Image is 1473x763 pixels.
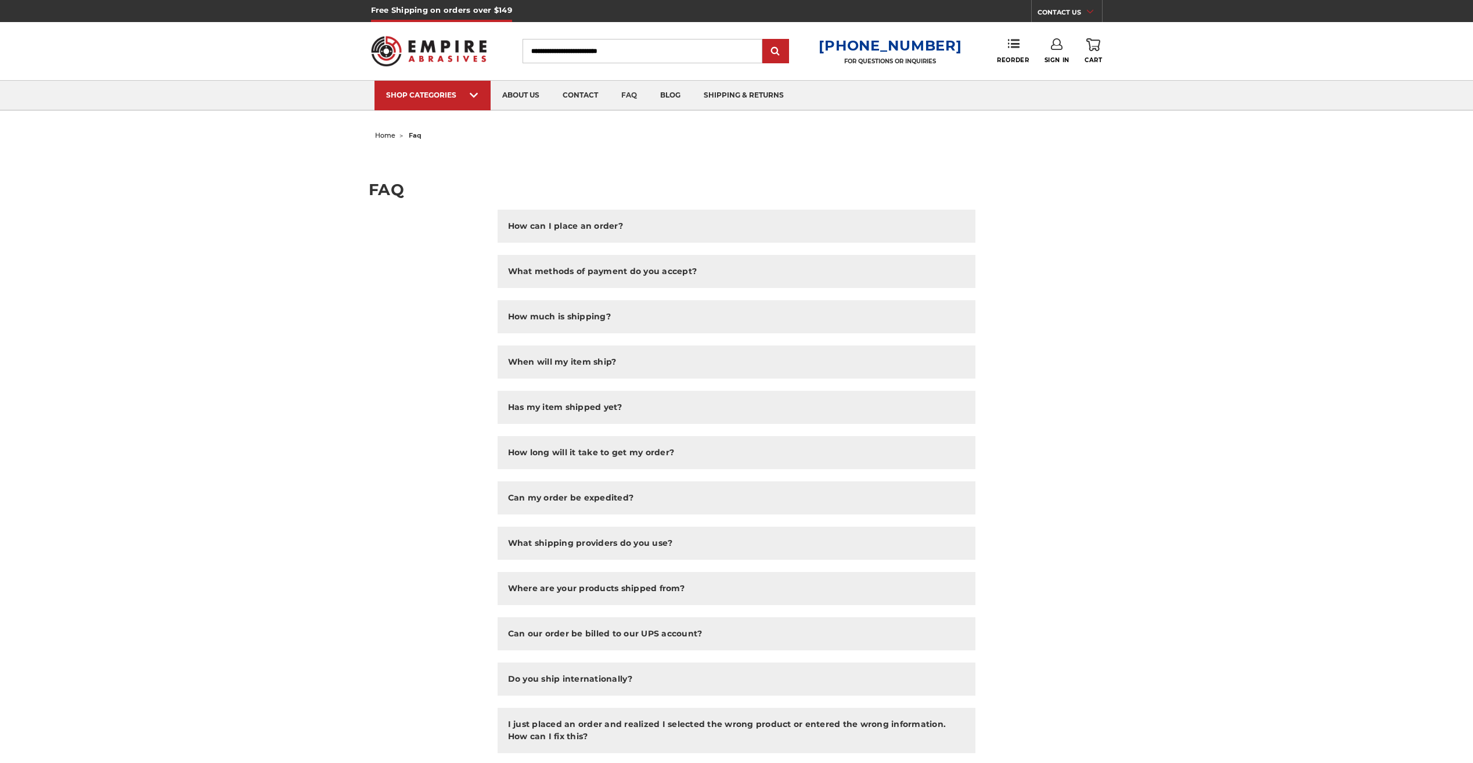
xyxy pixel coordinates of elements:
h2: Where are your products shipped from? [508,582,685,595]
span: Reorder [997,56,1029,64]
a: Reorder [997,38,1029,63]
h2: Do you ship internationally? [508,673,633,685]
h2: Can my order be expedited? [508,492,634,504]
span: faq [409,131,422,139]
h2: How long will it take to get my order? [508,447,675,459]
a: [PHONE_NUMBER] [819,37,961,54]
button: Do you ship internationally? [498,663,976,696]
button: What methods of payment do you accept? [498,255,976,288]
h2: Has my item shipped yet? [508,401,622,413]
p: FOR QUESTIONS OR INQUIRIES [819,57,961,65]
a: shipping & returns [692,81,795,110]
a: Cart [1085,38,1102,64]
a: blog [649,81,692,110]
h2: What shipping providers do you use? [508,537,673,549]
h2: How much is shipping? [508,311,611,323]
button: Has my item shipped yet? [498,391,976,424]
img: Empire Abrasives [371,28,487,74]
button: How long will it take to get my order? [498,436,976,469]
span: Cart [1085,56,1102,64]
button: How much is shipping? [498,300,976,333]
a: about us [491,81,551,110]
button: How can I place an order? [498,210,976,243]
button: Can our order be billed to our UPS account? [498,617,976,650]
button: I just placed an order and realized I selected the wrong product or entered the wrong information... [498,708,976,753]
button: Where are your products shipped from? [498,572,976,605]
input: Submit [764,40,787,63]
button: Can my order be expedited? [498,481,976,514]
a: contact [551,81,610,110]
span: Sign In [1045,56,1069,64]
h2: How can I place an order? [508,220,623,232]
h2: Can our order be billed to our UPS account? [508,628,703,640]
h2: What methods of payment do you accept? [508,265,697,278]
h2: I just placed an order and realized I selected the wrong product or entered the wrong information... [508,718,966,743]
button: What shipping providers do you use? [498,527,976,560]
a: faq [610,81,649,110]
a: CONTACT US [1038,6,1102,22]
h1: FAQ [369,182,1104,197]
button: When will my item ship? [498,345,976,379]
h2: When will my item ship? [508,356,617,368]
a: home [375,131,395,139]
div: SHOP CATEGORIES [386,91,479,99]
